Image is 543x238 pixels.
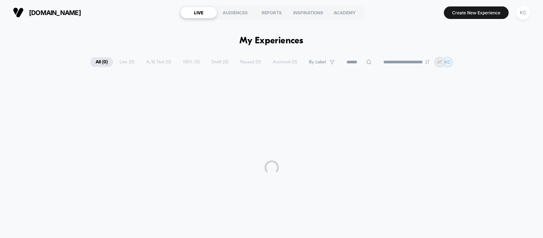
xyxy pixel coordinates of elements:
div: REPORTS [253,7,290,18]
span: By Label [309,59,326,65]
button: [DOMAIN_NAME] [11,7,83,18]
span: All ( 0 ) [90,57,113,67]
div: LIVE [180,7,217,18]
div: INSPIRATIONS [290,7,326,18]
div: ACADEMY [326,7,363,18]
div: KC [516,6,530,20]
img: Visually logo [13,7,24,18]
span: [DOMAIN_NAME] [29,9,81,16]
p: AT [437,59,442,65]
img: end [425,60,430,64]
button: Create New Experience [444,6,509,19]
div: AUDIENCES [217,7,253,18]
h1: My Experiences [239,36,304,46]
button: KC [514,5,532,20]
p: KC [445,59,451,65]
